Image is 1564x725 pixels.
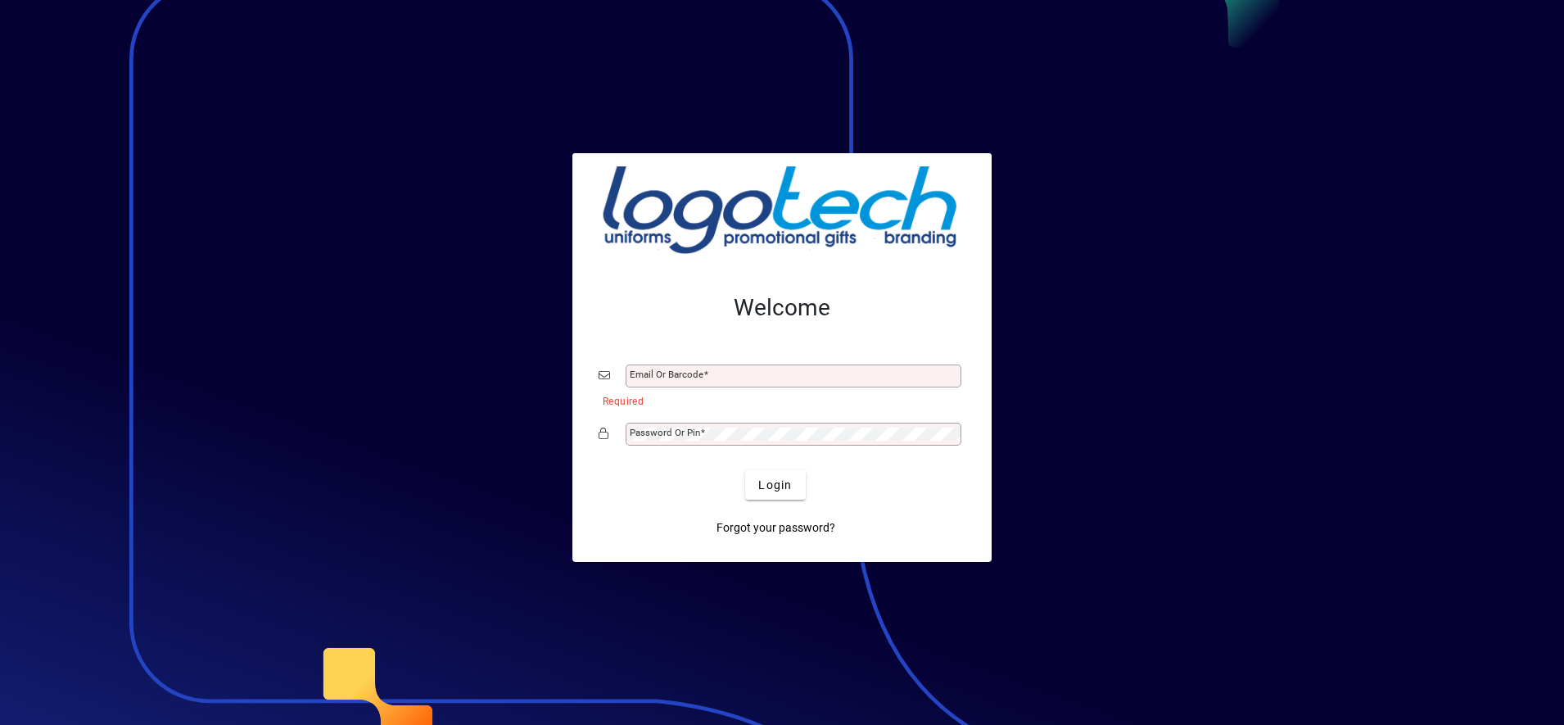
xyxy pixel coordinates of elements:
[630,427,700,438] mat-label: Password or Pin
[758,477,792,494] span: Login
[599,294,965,322] h2: Welcome
[716,519,835,537] span: Forgot your password?
[710,513,842,542] a: Forgot your password?
[603,392,952,409] mat-error: Required
[630,369,703,380] mat-label: Email or Barcode
[745,470,805,500] button: Login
